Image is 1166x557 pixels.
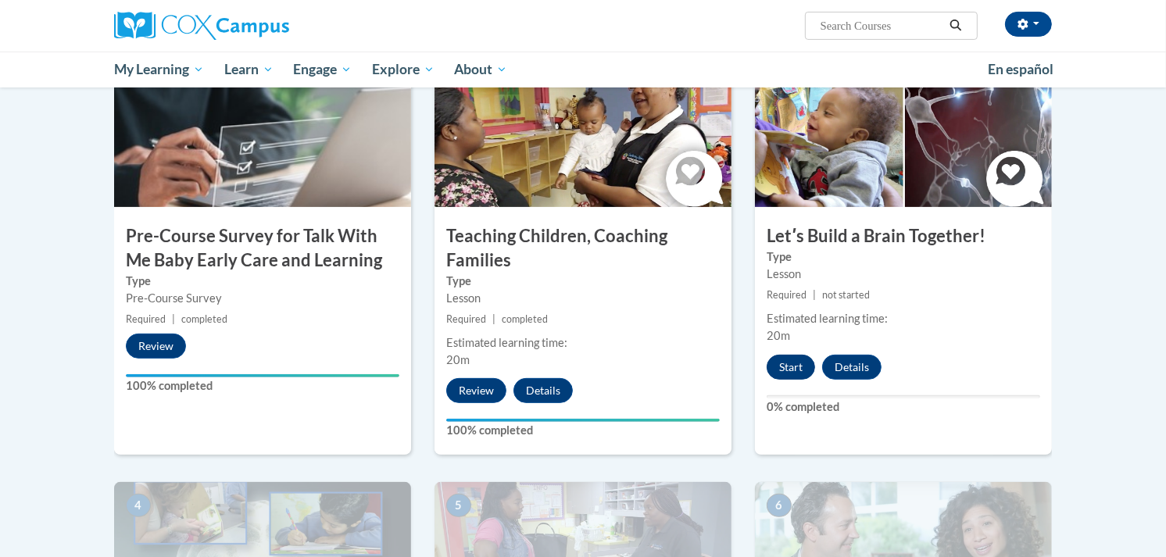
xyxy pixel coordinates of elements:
[114,12,289,40] img: Cox Campus
[104,52,214,87] a: My Learning
[454,60,507,79] span: About
[126,377,399,395] label: 100% completed
[283,52,362,87] a: Engage
[767,289,807,301] span: Required
[126,374,399,377] div: Your progress
[435,51,731,207] img: Course Image
[126,273,399,290] label: Type
[126,334,186,359] button: Review
[446,313,486,325] span: Required
[114,224,411,273] h3: Pre-Course Survey for Talk With Me Baby Early Care and Learning
[767,494,792,517] span: 6
[126,290,399,307] div: Pre-Course Survey
[492,313,495,325] span: |
[1005,12,1052,37] button: Account Settings
[445,52,518,87] a: About
[446,378,506,403] button: Review
[435,224,731,273] h3: Teaching Children, Coaching Families
[114,51,411,207] img: Course Image
[988,61,1053,77] span: En español
[755,51,1052,207] img: Course Image
[446,273,720,290] label: Type
[446,494,471,517] span: 5
[767,398,1040,416] label: 0% completed
[446,419,720,422] div: Your progress
[114,12,411,40] a: Cox Campus
[181,313,227,325] span: completed
[767,329,790,342] span: 20m
[362,52,445,87] a: Explore
[446,422,720,439] label: 100% completed
[446,290,720,307] div: Lesson
[513,378,573,403] button: Details
[755,224,1052,248] h3: Letʹs Build a Brain Together!
[767,266,1040,283] div: Lesson
[819,16,944,35] input: Search Courses
[372,60,435,79] span: Explore
[822,289,870,301] span: not started
[822,355,882,380] button: Details
[767,355,815,380] button: Start
[172,313,175,325] span: |
[978,53,1064,86] a: En español
[446,353,470,366] span: 20m
[502,313,548,325] span: completed
[944,16,967,35] button: Search
[214,52,284,87] a: Learn
[446,334,720,352] div: Estimated learning time:
[114,60,204,79] span: My Learning
[91,52,1075,87] div: Main menu
[224,60,274,79] span: Learn
[293,60,352,79] span: Engage
[813,289,816,301] span: |
[126,313,166,325] span: Required
[767,248,1040,266] label: Type
[767,310,1040,327] div: Estimated learning time:
[126,494,151,517] span: 4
